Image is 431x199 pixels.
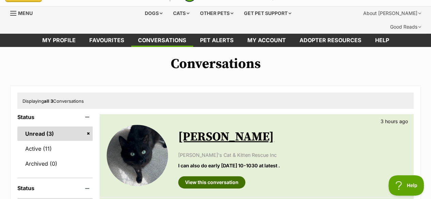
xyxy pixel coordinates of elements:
span: Displaying Conversations [22,98,84,104]
a: Unread (3) [17,127,93,141]
div: Cats [168,6,194,20]
a: Menu [10,6,37,19]
p: [PERSON_NAME]'s Cat & Kitten Rescue Inc [178,151,406,159]
a: View this conversation [178,176,245,188]
header: Status [17,114,93,120]
a: Favourites [82,34,131,47]
a: My profile [35,34,82,47]
div: Dogs [140,6,167,20]
iframe: Help Scout Beacon - Open [388,175,424,196]
a: My account [241,34,293,47]
p: 3 hours ago [381,118,408,125]
div: Good Reads [385,20,426,34]
a: conversations [131,34,193,47]
div: Other pets [195,6,238,20]
p: I can also do early [DATE] 10-1030 at latest . [178,162,406,169]
a: [PERSON_NAME] [178,129,274,145]
header: Status [17,185,93,191]
strong: all 3 [44,98,53,104]
a: Adopter resources [293,34,368,47]
a: Archived (0) [17,156,93,171]
img: Fabian [107,125,168,186]
div: Get pet support [239,6,296,20]
a: Active (11) [17,142,93,156]
a: Pet alerts [193,34,241,47]
span: Menu [18,10,33,16]
div: About [PERSON_NAME] [358,6,426,20]
a: Help [368,34,396,47]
